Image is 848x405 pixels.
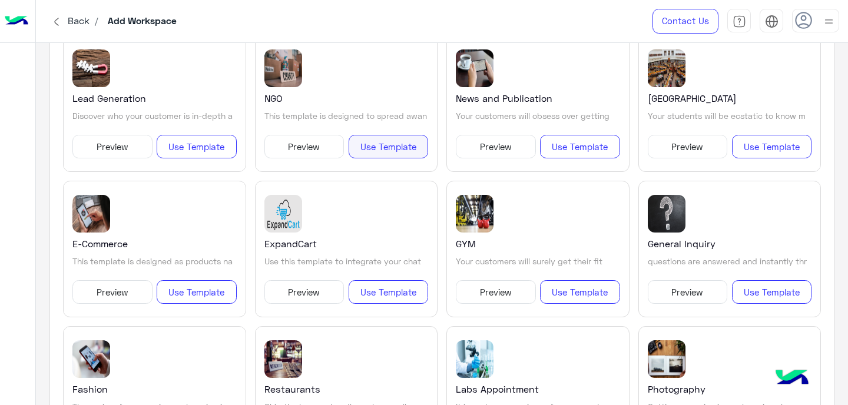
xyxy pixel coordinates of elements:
[264,340,302,378] img: template image
[72,110,233,122] p: Discover who your customer is in-depth a
[727,9,751,34] a: tab
[72,255,233,267] p: This template is designed as products na
[733,15,746,28] img: tab
[732,280,811,304] button: Use Template
[5,9,28,34] img: Logo
[456,340,493,378] img: template image
[765,15,779,28] img: tab
[72,382,108,396] h5: Fashion
[540,280,620,304] button: Use Template
[72,49,110,87] img: template image
[264,195,302,233] img: template image
[456,110,609,122] p: Your customers will obsess over getting
[94,15,99,26] span: /
[264,49,302,87] img: template image
[72,340,110,378] img: template image
[264,237,317,251] h5: ExpandCart
[72,135,152,158] button: Preview
[456,237,476,251] h5: GYM
[648,49,685,87] img: template image
[264,135,344,158] button: Preview
[64,15,94,26] span: Back
[652,9,718,34] a: Contact Us
[540,135,620,158] button: Use Template
[648,280,727,304] button: Preview
[349,280,428,304] button: Use Template
[72,195,110,233] img: template image
[72,237,128,251] h5: E-Commerce
[72,91,146,105] h5: Lead Generation
[732,135,811,158] button: Use Template
[648,91,737,105] h5: University & college
[648,382,705,396] h5: Photography
[264,110,427,122] p: This template is designed to spread awan
[157,135,236,158] button: Use Template
[108,14,177,29] p: Add Workspace
[72,280,152,304] button: Preview
[349,135,428,158] button: Use Template
[49,15,64,29] img: chervon
[456,49,493,87] img: template image
[264,382,320,396] h5: Restaurants
[648,135,727,158] button: Preview
[264,255,421,267] p: Use this template to integrate your chat
[648,340,685,378] img: template image
[771,358,813,399] img: hulul-logo.png
[264,280,344,304] button: Preview
[456,91,552,105] h5: News and Publication
[456,280,535,304] button: Preview
[648,237,715,251] h5: General Inquiry
[456,255,602,267] p: Your customers will surely get their fit
[821,14,836,29] img: profile
[648,110,806,122] p: Your students will be ecstatic to know m
[157,280,236,304] button: Use Template
[456,195,493,233] img: template image
[648,195,685,233] img: template image
[456,382,539,396] h5: Labs Appointment
[456,135,535,158] button: Preview
[648,255,807,267] p: questions are answered and instantly thr
[264,91,282,105] h5: NGO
